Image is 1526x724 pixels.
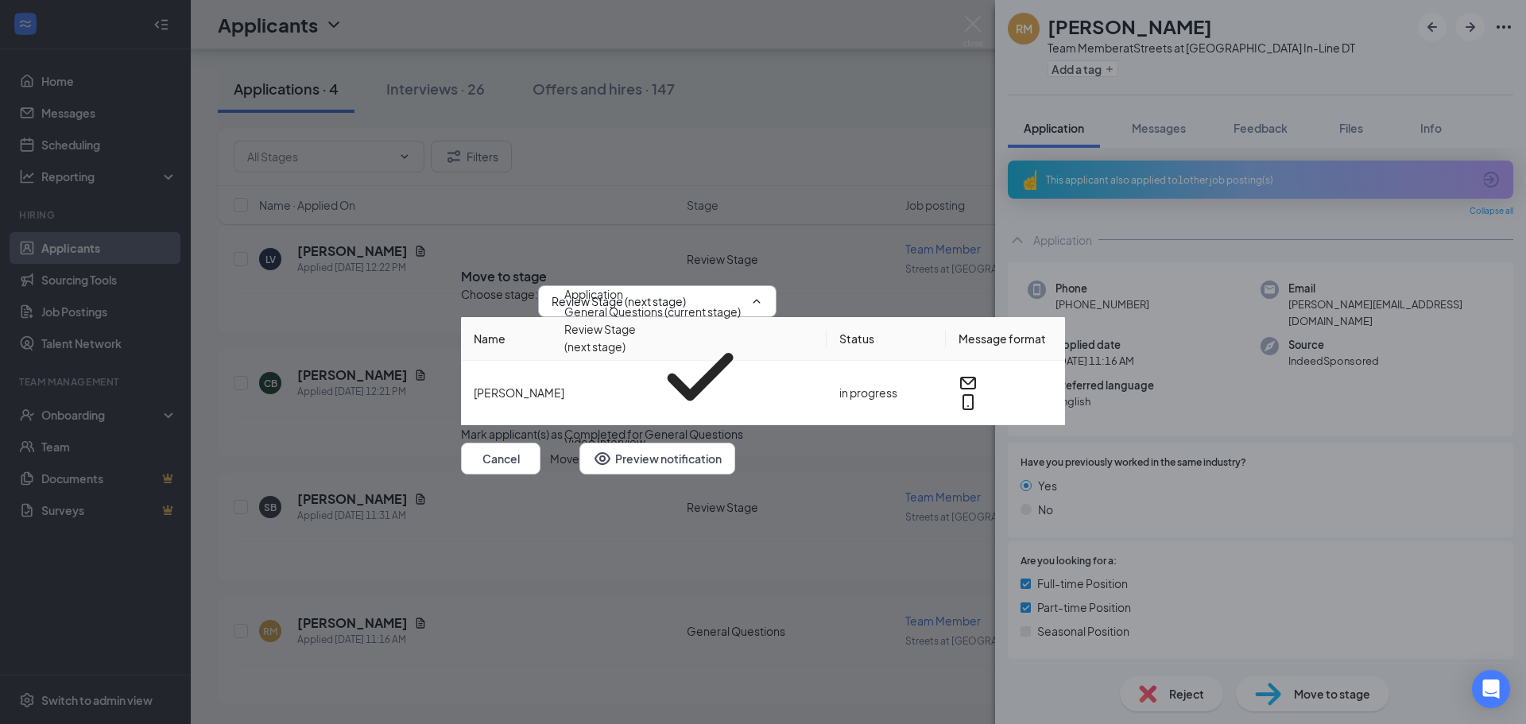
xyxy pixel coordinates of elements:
[564,303,741,320] div: General Questions (current stage)
[550,443,579,474] button: Move
[564,433,645,451] div: Video Interview
[461,285,538,317] span: Choose stage :
[593,449,612,468] svg: Eye
[461,317,827,361] th: Name
[474,385,564,400] span: [PERSON_NAME]
[1472,670,1510,708] div: Open Intercom Messenger
[564,320,644,433] div: Review Stage (next stage)
[461,443,540,474] button: Cancel
[564,285,623,303] div: Application
[946,317,1065,361] th: Message format
[461,268,547,285] h3: Move to stage
[750,295,763,308] svg: ChevronUp
[827,317,946,361] th: Status
[959,393,978,412] svg: MobileSms
[644,320,757,433] svg: Checkmark
[959,374,978,393] svg: Email
[461,425,743,443] span: Mark applicant(s) as Completed for General Questions
[579,443,735,474] button: Preview notificationEye
[827,361,946,425] td: in progress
